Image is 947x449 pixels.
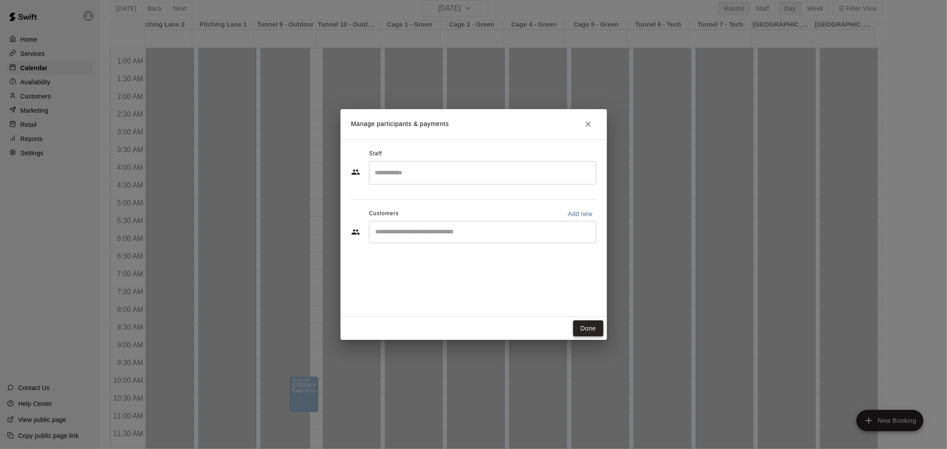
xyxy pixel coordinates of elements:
[564,207,596,221] button: Add new
[369,221,596,243] div: Start typing to search customers...
[369,147,382,161] span: Staff
[573,320,603,337] button: Done
[351,119,449,129] p: Manage participants & payments
[369,161,596,185] div: Search staff
[369,207,399,221] span: Customers
[568,209,593,218] p: Add new
[351,228,360,236] svg: Customers
[580,116,596,132] button: Close
[351,168,360,177] svg: Staff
